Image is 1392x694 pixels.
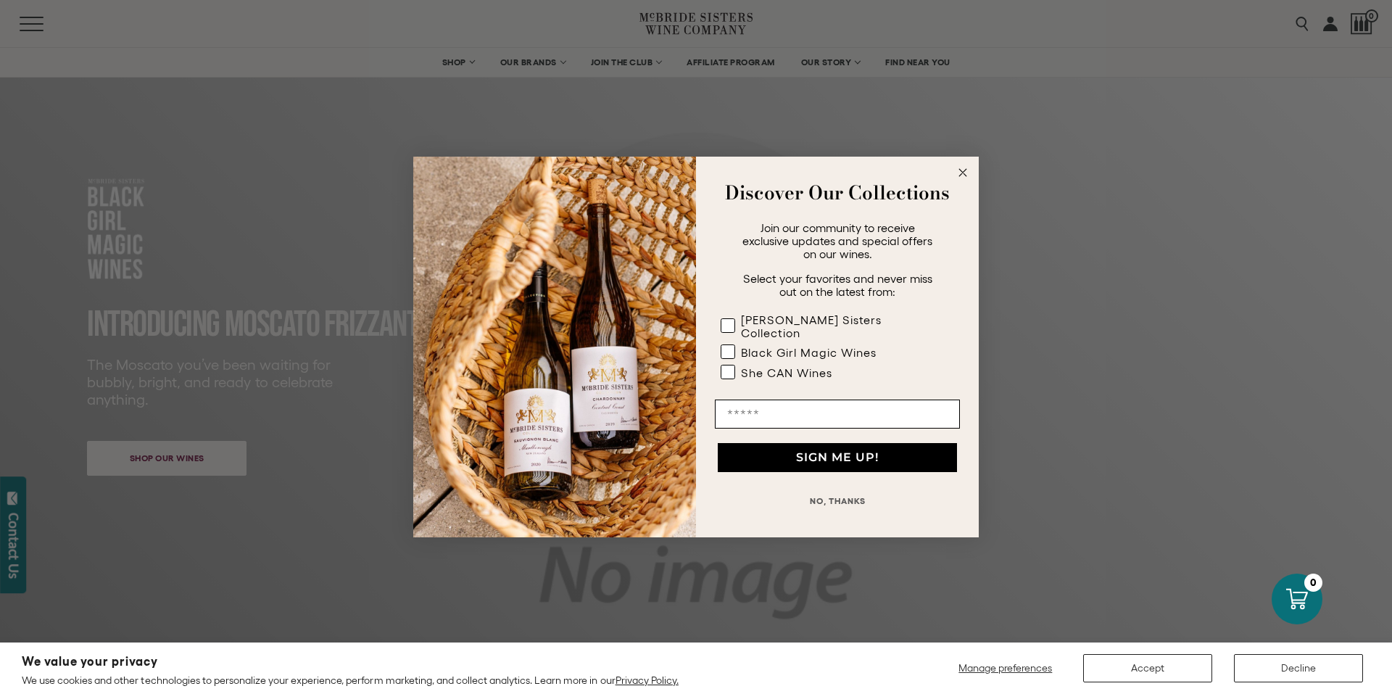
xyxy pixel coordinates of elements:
[741,346,877,359] div: Black Girl Magic Wines
[1304,574,1322,592] div: 0
[1083,654,1212,682] button: Accept
[718,443,957,472] button: SIGN ME UP!
[741,313,931,339] div: [PERSON_NAME] Sisters Collection
[715,400,960,429] input: Email
[954,164,971,181] button: Close dialog
[616,674,679,686] a: Privacy Policy.
[742,221,932,260] span: Join our community to receive exclusive updates and special offers on our wines.
[1234,654,1363,682] button: Decline
[413,157,696,537] img: 42653730-7e35-4af7-a99d-12bf478283cf.jpeg
[958,662,1052,674] span: Manage preferences
[741,366,832,379] div: She CAN Wines
[725,178,950,207] strong: Discover Our Collections
[715,487,960,516] button: NO, THANKS
[950,654,1061,682] button: Manage preferences
[22,674,679,687] p: We use cookies and other technologies to personalize your experience, perform marketing, and coll...
[22,656,679,668] h2: We value your privacy
[743,272,932,298] span: Select your favorites and never miss out on the latest from:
